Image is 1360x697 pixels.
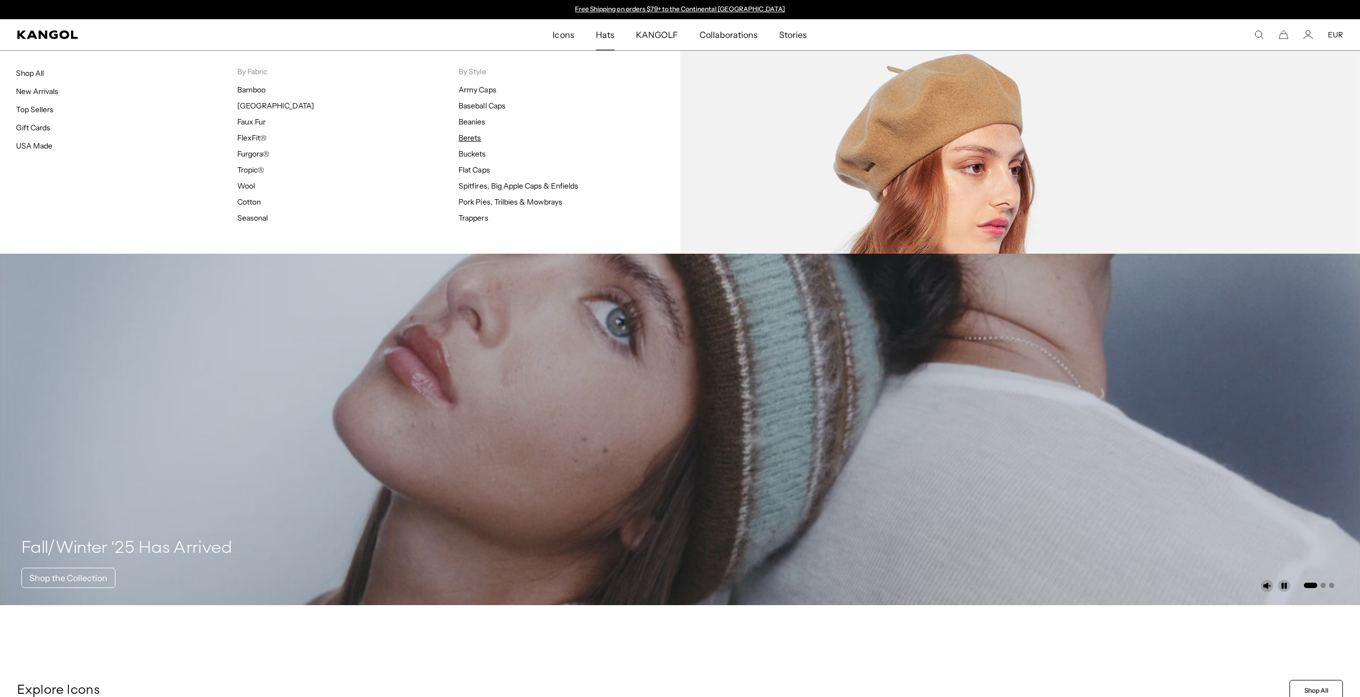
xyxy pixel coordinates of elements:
[16,123,50,132] a: Gift Cards
[16,141,52,151] a: USA Made
[458,85,496,95] a: Army Caps
[458,149,486,159] a: Buckets
[21,538,232,559] h4: Fall/Winter ‘25 Has Arrived
[237,213,268,223] a: Seasonal
[21,568,115,588] a: Shop the Collection
[458,181,578,191] a: Spitfires, Big Apple Caps & Enfields
[458,117,485,127] a: Beanies
[237,117,266,127] a: Faux Fur
[779,19,807,50] span: Stories
[585,19,625,50] a: Hats
[237,197,261,207] a: Cotton
[16,105,53,114] a: Top Sellers
[1304,583,1317,588] button: Go to slide 1
[237,165,264,175] a: Tropic®
[237,85,266,95] a: Bamboo
[458,133,481,143] a: Berets
[16,87,58,96] a: New Arrivals
[1328,30,1343,40] button: EUR
[570,5,790,14] div: Announcement
[1303,30,1313,40] a: Account
[689,19,768,50] a: Collaborations
[237,181,255,191] a: Wool
[458,165,489,175] a: Flat Caps
[542,19,585,50] a: Icons
[1320,583,1326,588] button: Go to slide 2
[625,19,689,50] a: KANGOLF
[1278,579,1291,592] button: Pause
[636,19,678,50] span: KANGOLF
[16,68,44,78] a: Shop All
[237,133,267,143] a: FlexFit®
[553,19,574,50] span: Icons
[1303,581,1334,589] ul: Select a slide to show
[570,5,790,14] div: 1 of 2
[700,19,758,50] span: Collaborations
[768,19,818,50] a: Stories
[596,19,615,50] span: Hats
[458,213,488,223] a: Trappers
[1254,30,1264,40] summary: Search here
[458,197,562,207] a: Pork Pies, Trilbies & Mowbrays
[237,101,314,111] a: [GEOGRAPHIC_DATA]
[458,67,680,76] p: By Style
[1261,579,1273,592] button: Unmute
[1329,583,1334,588] button: Go to slide 3
[1279,30,1288,40] button: Cart
[570,5,790,14] slideshow-component: Announcement bar
[237,67,458,76] p: By Fabric
[237,149,269,159] a: Furgora®
[575,5,785,13] a: Free Shipping on orders $79+ to the Continental [GEOGRAPHIC_DATA]
[458,101,505,111] a: Baseball Caps
[17,30,367,39] a: Kangol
